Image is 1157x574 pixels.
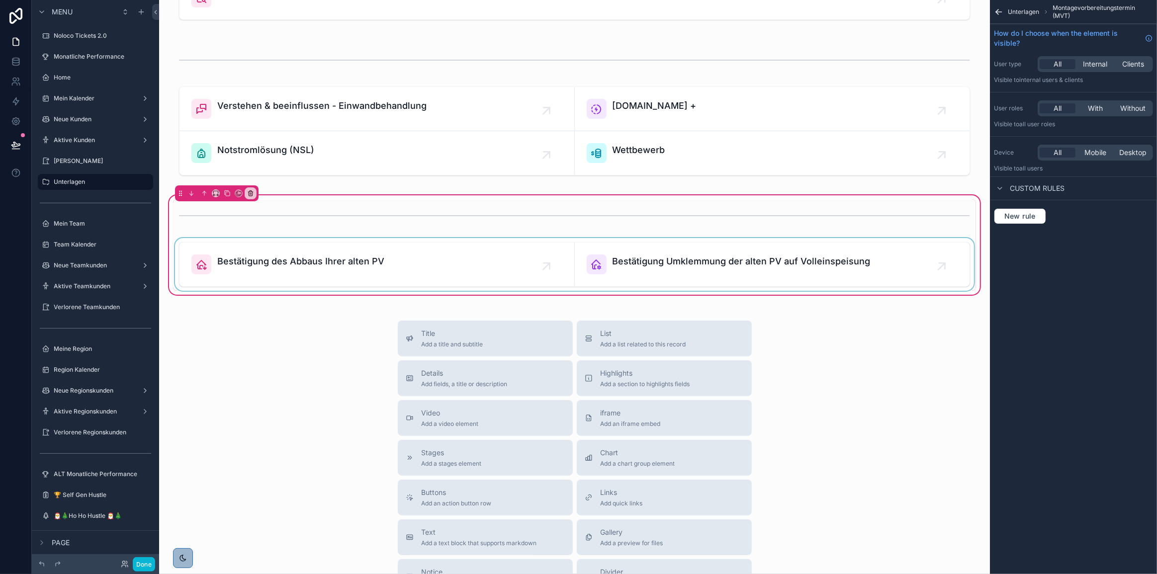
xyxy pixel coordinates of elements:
[38,237,153,252] a: Team Kalender
[54,345,151,353] label: Meine Region
[422,460,482,468] span: Add a stages element
[54,157,151,165] label: [PERSON_NAME]
[422,488,492,497] span: Buttons
[1010,183,1065,193] span: Custom rules
[54,53,151,61] label: Monatliche Performance
[54,387,137,395] label: Neue Regionskunden
[54,32,151,40] label: Noloco Tickets 2.0
[994,208,1046,224] button: New rule
[422,368,508,378] span: Details
[1054,103,1062,113] span: All
[38,174,153,190] a: Unterlagen
[38,362,153,378] a: Region Kalender
[38,508,153,524] a: 🎅🎄Ho Ho Hustle 🎅🎄
[54,470,151,478] label: ALT Monatliche Performance
[577,360,752,396] button: HighlightsAdd a section to highlights fields
[1122,59,1144,69] span: Clients
[422,380,508,388] span: Add fields, a title or description
[422,448,482,458] span: Stages
[38,132,153,148] a: Aktive Kunden
[54,241,151,248] label: Team Kalender
[1019,164,1043,172] span: all users
[38,70,153,85] a: Home
[398,321,573,356] button: TitleAdd a title and subtitle
[1054,59,1062,69] span: All
[1083,59,1108,69] span: Internal
[994,28,1141,48] span: How do I choose when the element is visible?
[54,366,151,374] label: Region Kalender
[994,120,1153,128] p: Visible to
[1084,148,1106,158] span: Mobile
[38,28,153,44] a: Noloco Tickets 2.0
[422,408,479,418] span: Video
[601,368,690,378] span: Highlights
[601,420,661,428] span: Add an iframe embed
[398,480,573,515] button: ButtonsAdd an action button row
[54,491,151,499] label: 🏆 Self Gen Hustle
[54,303,151,311] label: Verlorene Teamkunden
[994,149,1034,157] label: Device
[54,94,137,102] label: Mein Kalender
[54,428,151,436] label: Verlorene Regionskunden
[601,499,643,507] span: Add quick links
[601,380,690,388] span: Add a section to highlights fields
[52,7,73,17] span: Menu
[38,529,153,545] a: Calendar - Noloco
[422,340,483,348] span: Add a title and subtitle
[577,440,752,476] button: ChartAdd a chart group element
[133,557,155,572] button: Done
[398,360,573,396] button: DetailsAdd fields, a title or description
[54,115,137,123] label: Neue Kunden
[38,278,153,294] a: Aktive Teamkunden
[52,538,70,548] span: Page
[1120,148,1147,158] span: Desktop
[994,76,1153,84] p: Visible to
[577,519,752,555] button: GalleryAdd a preview for files
[38,111,153,127] a: Neue Kunden
[38,257,153,273] a: Neue Teamkunden
[994,164,1153,172] p: Visible to
[398,440,573,476] button: StagesAdd a stages element
[54,136,137,144] label: Aktive Kunden
[38,466,153,482] a: ALT Monatliche Performance
[601,488,643,497] span: Links
[601,408,661,418] span: iframe
[38,216,153,232] a: Mein Team
[54,220,151,228] label: Mein Team
[54,178,147,186] label: Unterlagen
[422,539,537,547] span: Add a text block that supports markdown
[38,383,153,399] a: Neue Regionskunden
[54,261,137,269] label: Neue Teamkunden
[398,400,573,436] button: VideoAdd a video element
[398,519,573,555] button: TextAdd a text block that supports markdown
[1088,103,1103,113] span: With
[38,90,153,106] a: Mein Kalender
[38,299,153,315] a: Verlorene Teamkunden
[1019,120,1055,128] span: All user roles
[422,328,483,338] span: Title
[54,512,151,520] label: 🎅🎄Ho Ho Hustle 🎅🎄
[1000,212,1040,221] span: New rule
[38,404,153,419] a: Aktive Regionskunden
[994,104,1034,112] label: User roles
[601,448,675,458] span: Chart
[422,527,537,537] span: Text
[994,60,1034,68] label: User type
[38,153,153,169] a: [PERSON_NAME]
[577,480,752,515] button: LinksAdd quick links
[54,408,137,415] label: Aktive Regionskunden
[422,420,479,428] span: Add a video element
[601,460,675,468] span: Add a chart group element
[422,499,492,507] span: Add an action button row
[1008,8,1039,16] span: Unterlagen
[994,28,1153,48] a: How do I choose when the element is visible?
[1054,148,1062,158] span: All
[54,282,137,290] label: Aktive Teamkunden
[54,74,151,82] label: Home
[601,539,663,547] span: Add a preview for files
[1019,76,1083,83] span: Internal users & clients
[601,527,663,537] span: Gallery
[38,49,153,65] a: Monatliche Performance
[38,424,153,440] a: Verlorene Regionskunden
[601,328,686,338] span: List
